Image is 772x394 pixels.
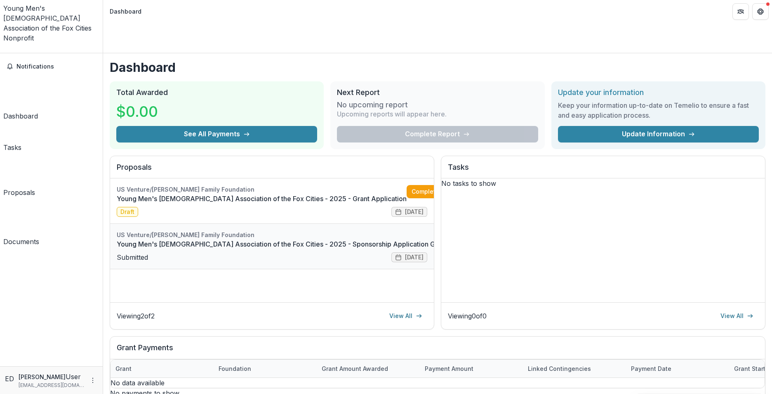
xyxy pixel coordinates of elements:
[558,100,759,120] h3: Keep your information up-to-date on Temelio to ensure a fast and easy application process.
[88,375,98,385] button: More
[3,111,38,121] div: Dashboard
[420,364,478,373] div: Payment Amount
[116,100,158,123] h3: $0.00
[3,156,35,197] a: Proposals
[111,360,214,377] div: Grant
[337,109,447,119] p: Upcoming reports will appear here.
[337,100,408,109] h3: No upcoming report
[3,201,39,247] a: Documents
[111,364,137,373] div: Grant
[448,163,758,178] h2: Tasks
[116,126,317,142] button: See All Payments
[3,34,34,42] span: Nonprofit
[626,360,729,377] div: Payment date
[16,63,96,70] span: Notifications
[407,185,454,198] a: Complete
[5,374,15,384] div: Ellie Dietrich
[420,360,523,377] div: Payment Amount
[3,3,99,33] div: Young Men's [DEMOGRAPHIC_DATA] Association of the Fox Cities
[117,239,447,249] a: Young Men's [DEMOGRAPHIC_DATA] Association of the Fox Cities - 2025 - Sponsorship Application Grant
[732,3,749,20] button: Partners
[448,311,487,321] p: Viewing 0 of 0
[716,309,758,323] a: View All
[110,7,141,16] div: Dashboard
[110,60,765,75] h1: Dashboard
[523,360,626,377] div: Linked Contingencies
[3,142,21,152] div: Tasks
[117,163,427,178] h2: Proposals
[111,378,765,388] p: No data available
[19,382,85,389] p: [EMAIL_ADDRESS][DOMAIN_NAME]
[214,364,256,373] div: Foundation
[106,5,145,17] nav: breadcrumb
[3,188,35,197] div: Proposals
[19,373,66,381] p: [PERSON_NAME]
[3,76,38,121] a: Dashboard
[214,360,317,377] div: Foundation
[441,178,765,188] p: No tasks to show
[752,3,769,20] button: Get Help
[3,124,21,152] a: Tasks
[384,309,427,323] a: View All
[626,364,676,373] div: Payment date
[117,311,155,321] p: Viewing 2 of 2
[317,364,393,373] div: Grant amount awarded
[3,237,39,247] div: Documents
[337,88,538,97] h2: Next Report
[317,360,420,377] div: Grant amount awarded
[66,372,81,382] p: User
[117,194,407,204] a: Young Men's [DEMOGRAPHIC_DATA] Association of the Fox Cities - 2025 - Grant Application
[523,364,596,373] div: Linked Contingencies
[117,343,758,359] h2: Grant Payments
[558,126,759,142] a: Update Information
[558,88,759,97] h2: Update your information
[3,60,99,73] button: Notifications
[116,88,317,97] h2: Total Awarded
